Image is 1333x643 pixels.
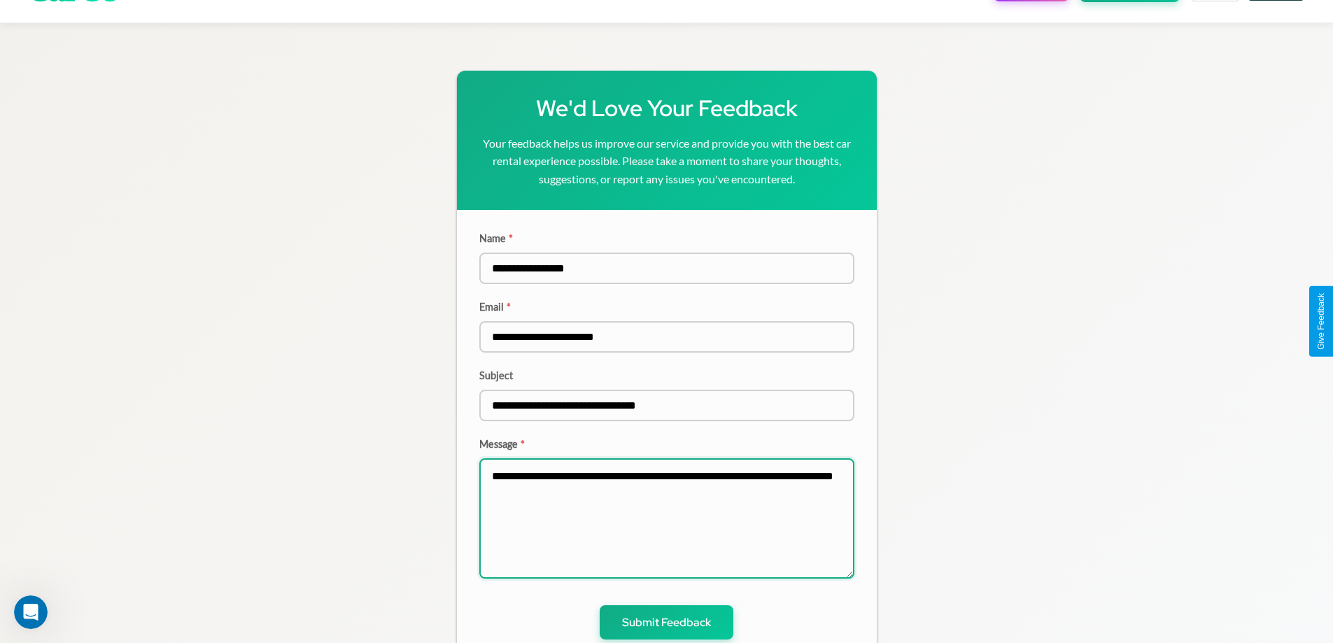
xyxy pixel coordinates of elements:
[479,301,854,313] label: Email
[479,369,854,381] label: Subject
[479,438,854,450] label: Message
[14,595,48,629] iframe: Intercom live chat
[479,232,854,244] label: Name
[1316,293,1326,350] div: Give Feedback
[479,93,854,123] h1: We'd Love Your Feedback
[479,134,854,188] p: Your feedback helps us improve our service and provide you with the best car rental experience po...
[600,605,733,640] button: Submit Feedback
